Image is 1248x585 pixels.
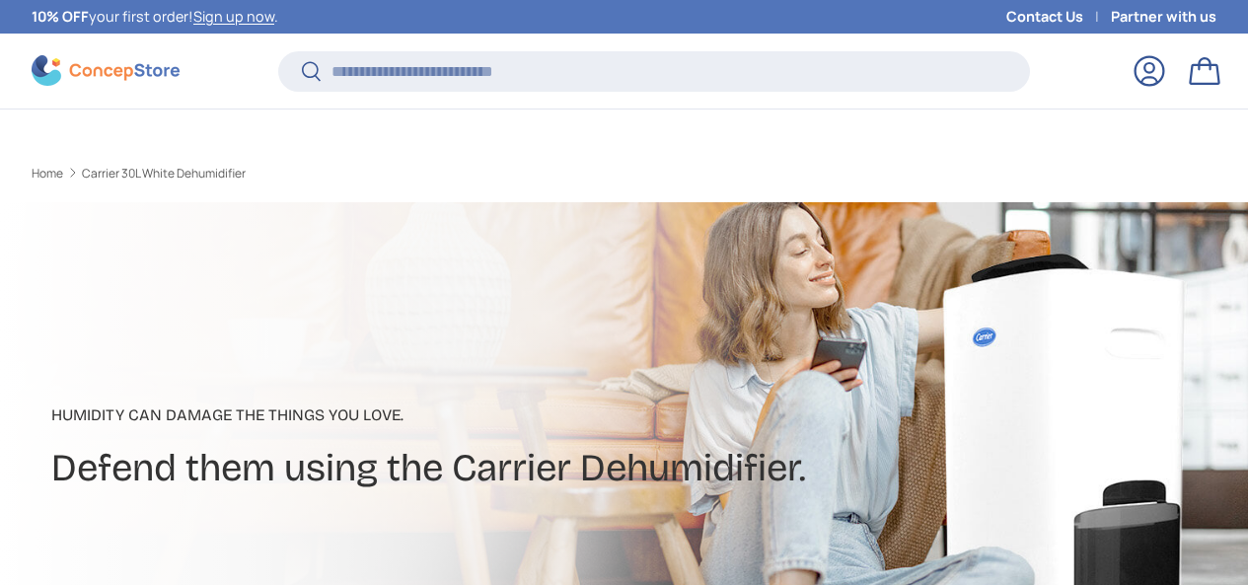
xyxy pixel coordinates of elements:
p: your first order! . [32,6,278,28]
img: ConcepStore [32,55,180,86]
a: Home [32,168,63,180]
a: Contact Us [1006,6,1111,28]
strong: 10% OFF [32,7,89,26]
nav: Breadcrumbs [32,165,660,183]
a: Sign up now [193,7,274,26]
a: Carrier 30L White Dehumidifier [82,168,246,180]
h2: Defend them using the Carrier Dehumidifier. [51,443,806,492]
a: Partner with us [1111,6,1216,28]
p: Humidity can damage the things you love. [51,403,806,427]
